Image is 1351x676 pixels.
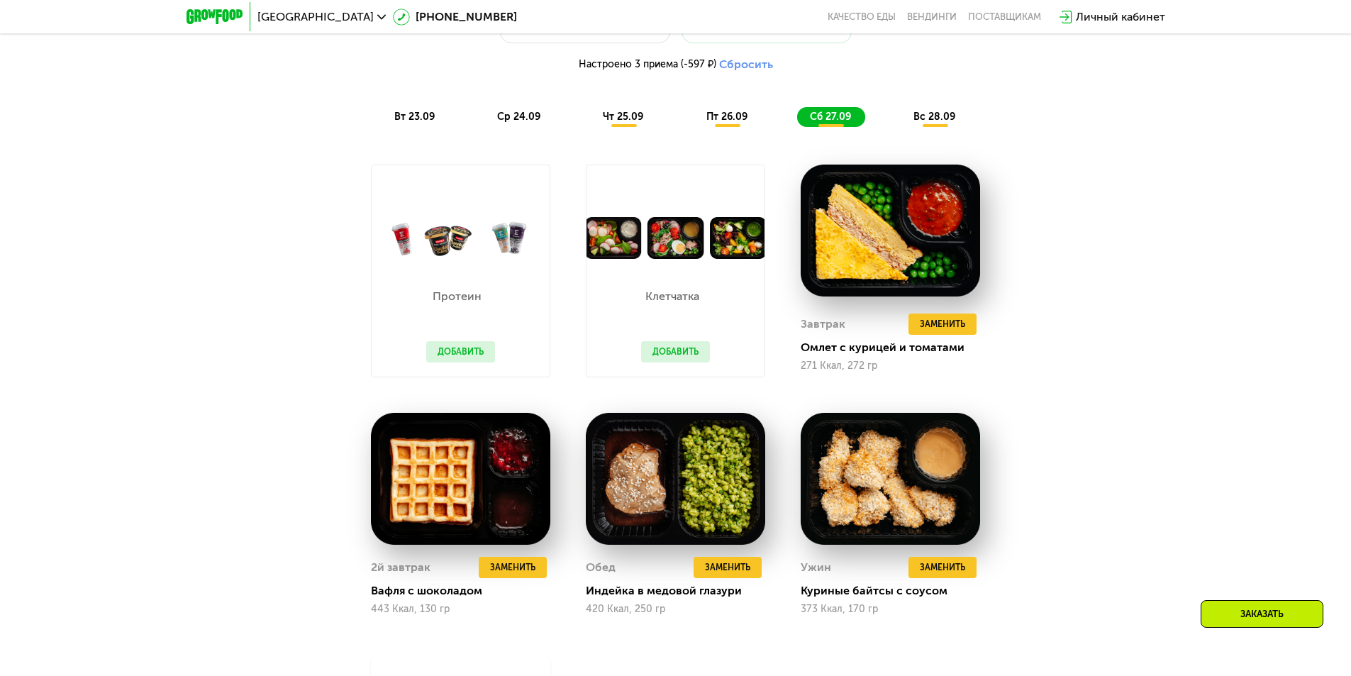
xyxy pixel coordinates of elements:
[603,111,643,123] span: чт 25.09
[908,557,977,578] button: Заменить
[490,560,535,575] span: Заменить
[1076,9,1165,26] div: Личный кабинет
[394,111,435,123] span: вт 23.09
[801,584,991,598] div: Куриные байтсы с соусом
[257,11,374,23] span: [GEOGRAPHIC_DATA]
[579,60,716,70] span: Настроено 3 приема (-597 ₽)
[371,604,550,615] div: 443 Ккал, 130 гр
[497,111,540,123] span: ср 24.09
[719,57,773,72] button: Сбросить
[393,9,517,26] a: [PHONE_NUMBER]
[828,11,896,23] a: Качество еды
[705,560,750,575] span: Заменить
[913,111,955,123] span: вс 28.09
[907,11,957,23] a: Вендинги
[920,317,965,331] span: Заменить
[908,314,977,335] button: Заменить
[426,291,488,302] p: Протеин
[1201,600,1323,628] div: Заказать
[706,111,747,123] span: пт 26.09
[586,604,765,615] div: 420 Ккал, 250 гр
[801,604,980,615] div: 373 Ккал, 170 гр
[801,340,991,355] div: Омлет с курицей и томатами
[801,360,980,372] div: 271 Ккал, 272 гр
[371,584,562,598] div: Вафля с шоколадом
[641,291,703,302] p: Клетчатка
[694,557,762,578] button: Заменить
[586,557,616,578] div: Обед
[641,341,710,362] button: Добавить
[801,314,845,335] div: Завтрак
[968,11,1041,23] div: поставщикам
[810,111,851,123] span: сб 27.09
[371,557,430,578] div: 2й завтрак
[426,341,495,362] button: Добавить
[801,557,831,578] div: Ужин
[479,557,547,578] button: Заменить
[586,584,777,598] div: Индейка в медовой глазури
[920,560,965,575] span: Заменить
